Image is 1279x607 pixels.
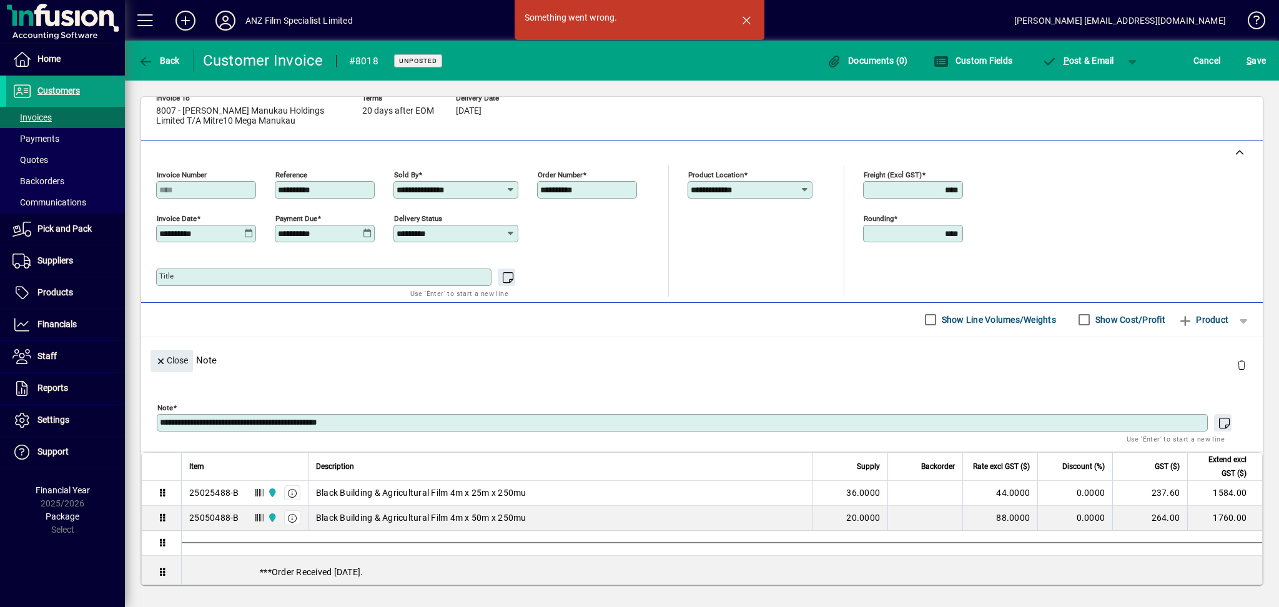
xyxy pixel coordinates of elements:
mat-label: Delivery status [394,214,442,223]
div: Customer Invoice [203,51,323,71]
a: Financials [6,309,125,340]
span: 20 days after EOM [362,106,434,116]
mat-label: Title [159,272,174,280]
span: ave [1247,51,1266,71]
button: Custom Fields [931,49,1015,72]
span: Pick and Pack [37,224,92,234]
mat-label: Sold by [394,170,418,179]
td: 0.0000 [1037,481,1112,506]
span: Home [37,54,61,64]
span: Backorder [921,460,955,473]
td: 237.60 [1112,481,1187,506]
span: AKL Warehouse [264,511,279,525]
span: Communications [12,197,86,207]
a: Home [6,44,125,75]
a: Payments [6,128,125,149]
mat-label: Reference [275,170,307,179]
span: Black Building & Agricultural Film 4m x 50m x 250mu [316,511,526,524]
span: Payments [12,134,59,144]
span: Suppliers [37,255,73,265]
span: Custom Fields [934,56,1012,66]
span: Black Building & Agricultural Film 4m x 25m x 250mu [316,486,526,499]
div: 44.0000 [970,486,1030,499]
button: Post & Email [1035,49,1120,72]
a: Staff [6,341,125,372]
div: ANZ Film Specialist Limited [245,11,353,31]
span: Unposted [399,57,437,65]
span: Quotes [12,155,48,165]
button: Add [165,9,205,32]
span: Back [138,56,180,66]
a: Backorders [6,170,125,192]
span: Reports [37,383,68,393]
td: 0.0000 [1037,506,1112,531]
a: Invoices [6,107,125,128]
button: Save [1243,49,1269,72]
span: Package [46,511,79,521]
span: Supply [857,460,880,473]
button: Documents (0) [824,49,911,72]
span: Financial Year [36,485,90,495]
span: Financials [37,319,77,329]
td: 264.00 [1112,506,1187,531]
button: Cancel [1190,49,1224,72]
div: ***Order Received [DATE]. [182,556,1262,588]
mat-label: Product location [688,170,744,179]
span: Support [37,447,69,456]
a: Quotes [6,149,125,170]
span: 20.0000 [846,511,880,524]
span: Products [37,287,73,297]
span: Invoices [12,112,52,122]
button: Back [135,49,183,72]
div: [PERSON_NAME] [EMAIL_ADDRESS][DOMAIN_NAME] [1014,11,1226,31]
span: Rate excl GST ($) [973,460,1030,473]
app-page-header-button: Delete [1227,358,1257,370]
button: Product [1172,308,1235,331]
label: Show Cost/Profit [1093,313,1165,326]
a: Communications [6,192,125,213]
span: Customers [37,86,80,96]
mat-label: Order number [538,170,583,179]
button: Profile [205,9,245,32]
span: Documents (0) [827,56,908,66]
span: P [1064,56,1069,66]
mat-hint: Use 'Enter' to start a new line [1127,432,1225,446]
span: AKL Warehouse [264,486,279,500]
mat-label: Invoice date [157,214,197,223]
span: [DATE] [456,106,481,116]
a: Pick and Pack [6,214,125,245]
span: Close [156,350,188,371]
app-page-header-button: Back [125,49,194,72]
span: S [1247,56,1252,66]
button: Close [151,350,193,372]
span: Extend excl GST ($) [1195,453,1247,480]
span: Description [316,460,354,473]
a: Reports [6,373,125,404]
a: Settings [6,405,125,436]
mat-label: Note [157,403,173,412]
a: Suppliers [6,245,125,277]
span: Staff [37,351,57,361]
span: 36.0000 [846,486,880,499]
div: 25050488-B [189,511,239,524]
mat-hint: Use 'Enter' to start a new line [410,286,508,300]
span: Cancel [1193,51,1221,71]
span: 8007 - [PERSON_NAME] Manukau Holdings Limited T/A Mitre10 Mega Manukau [156,106,343,126]
div: Note [141,337,1263,383]
div: 25025488-B [189,486,239,499]
mat-label: Rounding [864,214,894,223]
mat-label: Freight (excl GST) [864,170,922,179]
a: Knowledge Base [1238,2,1263,43]
app-page-header-button: Close [147,355,196,366]
span: ost & Email [1042,56,1114,66]
mat-label: Payment due [275,214,317,223]
mat-label: Invoice number [157,170,207,179]
span: Item [189,460,204,473]
a: Products [6,277,125,308]
label: Show Line Volumes/Weights [939,313,1056,326]
span: Backorders [12,176,64,186]
a: Support [6,437,125,468]
div: 88.0000 [970,511,1030,524]
span: Discount (%) [1062,460,1105,473]
button: Delete [1227,350,1257,380]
